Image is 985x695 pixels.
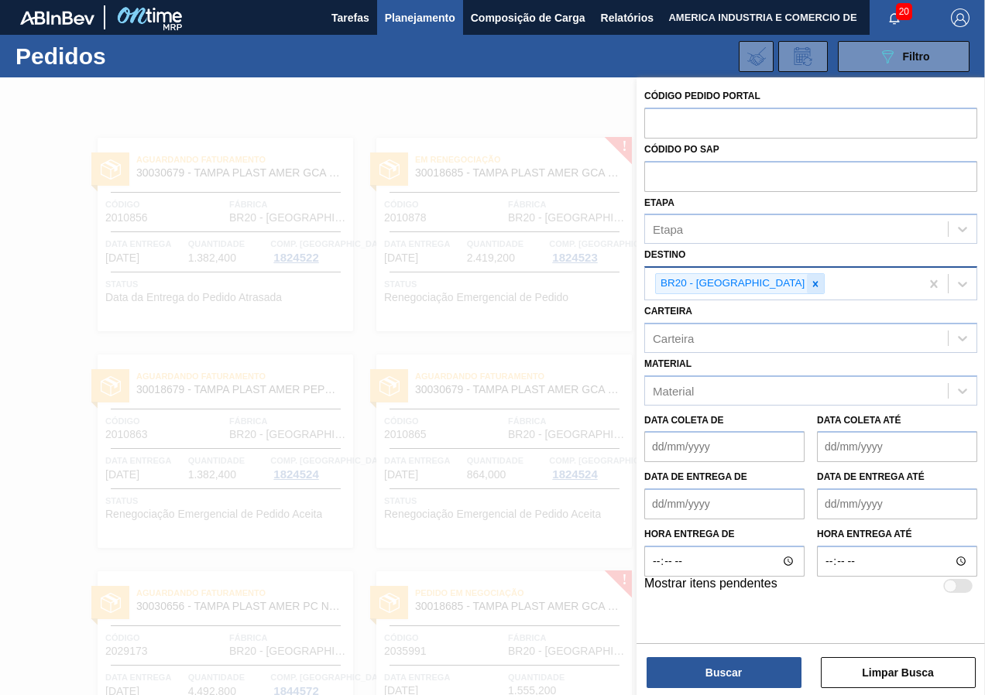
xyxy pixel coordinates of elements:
[951,9,970,27] img: Logout
[644,358,692,369] label: Material
[471,9,585,27] span: Composição de Carga
[653,331,694,344] div: Carteira
[644,488,805,519] input: dd/mm/yyyy
[644,249,685,260] label: Destino
[739,41,774,72] div: Importar Negociações dos Pedidos
[644,144,719,155] label: Códido PO SAP
[644,415,723,426] label: Data coleta de
[896,3,912,20] span: 20
[20,11,94,25] img: TNhmsLtSVTkK8tSr43FrP2fwEKptu5GPRR3wAAAABJRU5ErkJggg==
[817,488,977,519] input: dd/mm/yyyy
[601,9,654,27] span: Relatórios
[15,47,229,65] h1: Pedidos
[644,91,760,101] label: Código Pedido Portal
[644,577,777,595] label: Mostrar itens pendentes
[817,471,925,482] label: Data de Entrega até
[838,41,970,72] button: Filtro
[817,415,901,426] label: Data coleta até
[903,50,930,63] span: Filtro
[644,523,805,546] label: Hora entrega de
[331,9,369,27] span: Tarefas
[653,223,683,236] div: Etapa
[653,384,694,397] div: Material
[817,523,977,546] label: Hora entrega até
[644,431,805,462] input: dd/mm/yyyy
[644,471,747,482] label: Data de Entrega de
[656,274,807,293] div: BR20 - [GEOGRAPHIC_DATA]
[817,431,977,462] input: dd/mm/yyyy
[644,306,692,317] label: Carteira
[870,7,919,29] button: Notificações
[644,197,674,208] label: Etapa
[778,41,828,72] div: Solicitação de Revisão de Pedidos
[385,9,455,27] span: Planejamento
